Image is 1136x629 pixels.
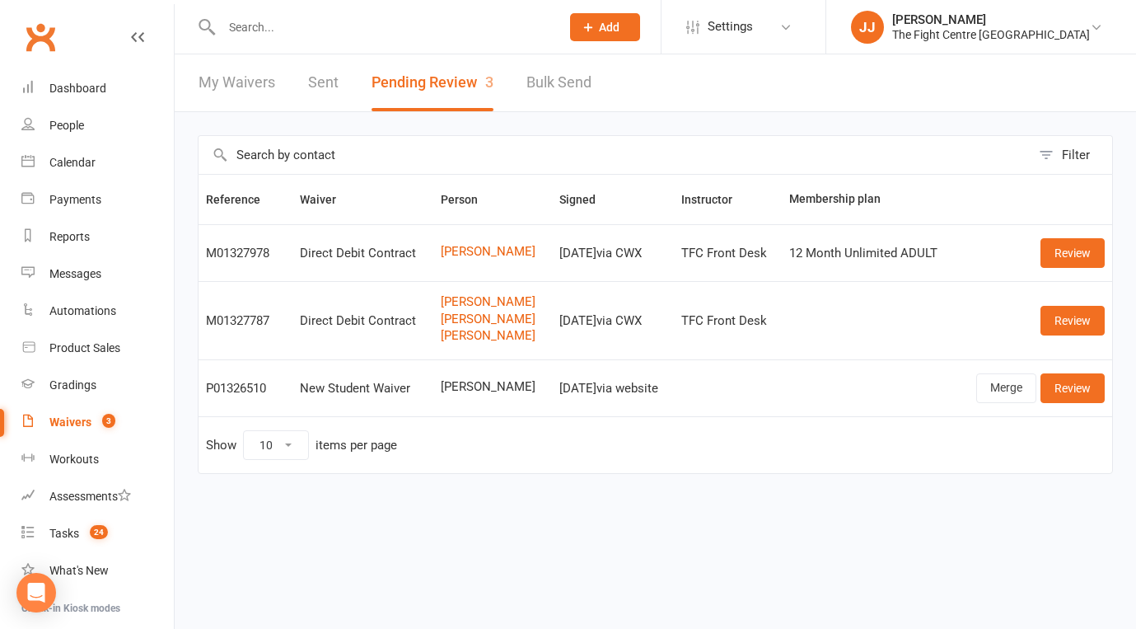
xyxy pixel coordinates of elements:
button: Instructor [681,190,750,209]
span: Instructor [681,193,750,206]
a: [PERSON_NAME] [441,312,544,326]
span: Add [599,21,619,34]
div: Calendar [49,156,96,169]
input: Search... [217,16,549,39]
a: [PERSON_NAME] [441,245,544,259]
span: Reference [206,193,278,206]
span: 3 [102,414,115,428]
div: [DATE] via CWX [559,246,667,261]
button: Waiver [300,190,354,209]
span: [PERSON_NAME] [441,380,544,394]
div: Reports [49,230,90,243]
input: Search by contact [199,136,1031,174]
div: Workouts [49,453,99,466]
div: Waivers [49,415,91,429]
div: [DATE] via website [559,382,667,396]
span: Settings [708,8,753,45]
span: Person [441,193,496,206]
div: Direct Debit Contract [300,314,426,328]
button: Pending Review3 [372,54,493,111]
span: Signed [559,193,614,206]
a: Waivers 3 [21,404,174,441]
div: Dashboard [49,82,106,95]
div: Automations [49,304,116,317]
span: 3 [485,73,493,91]
div: [PERSON_NAME] [892,12,1090,27]
div: 12 Month Unlimited ADULT [789,246,950,261]
a: [PERSON_NAME] [441,295,544,309]
div: M01327978 [206,246,285,261]
div: M01327787 [206,314,285,328]
div: People [49,119,84,132]
a: Gradings [21,367,174,404]
a: Merge [976,373,1036,403]
a: Review [1040,238,1105,268]
div: Assessments [49,490,131,503]
a: Automations [21,293,174,330]
button: Filter [1031,136,1112,174]
a: People [21,107,174,144]
a: Messages [21,256,174,293]
a: Clubworx [20,16,61,58]
div: Tasks [49,527,79,540]
div: Show [206,430,397,460]
a: Workouts [21,441,174,478]
a: Review [1040,306,1105,336]
a: Review [1040,373,1105,403]
div: Direct Debit Contract [300,246,426,261]
div: Filter [1062,145,1090,165]
a: My Waivers [199,54,275,111]
button: Reference [206,190,278,209]
div: The Fight Centre [GEOGRAPHIC_DATA] [892,27,1090,42]
div: Product Sales [49,341,120,354]
button: Add [570,13,640,41]
span: 24 [90,525,108,539]
div: JJ [851,11,884,44]
div: TFC Front Desk [681,246,774,261]
a: Tasks 24 [21,515,174,552]
a: Reports [21,218,174,256]
div: Gradings [49,378,96,392]
div: TFC Front Desk [681,314,774,328]
div: Payments [49,193,101,206]
a: Assessments [21,478,174,515]
a: Dashboard [21,70,174,107]
a: Sent [308,54,339,111]
a: Bulk Send [526,54,591,111]
div: P01326510 [206,382,285,396]
div: Messages [49,267,101,280]
div: items per page [316,439,397,453]
a: Payments [21,181,174,218]
button: Signed [559,190,614,209]
a: Product Sales [21,330,174,367]
div: [DATE] via CWX [559,314,667,328]
div: Open Intercom Messenger [16,573,56,613]
th: Membership plan [782,175,957,224]
span: Waiver [300,193,354,206]
a: Calendar [21,144,174,181]
button: Person [441,190,496,209]
a: [PERSON_NAME] [441,329,544,343]
a: What's New [21,552,174,589]
div: What's New [49,564,109,577]
div: New Student Waiver [300,382,426,396]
